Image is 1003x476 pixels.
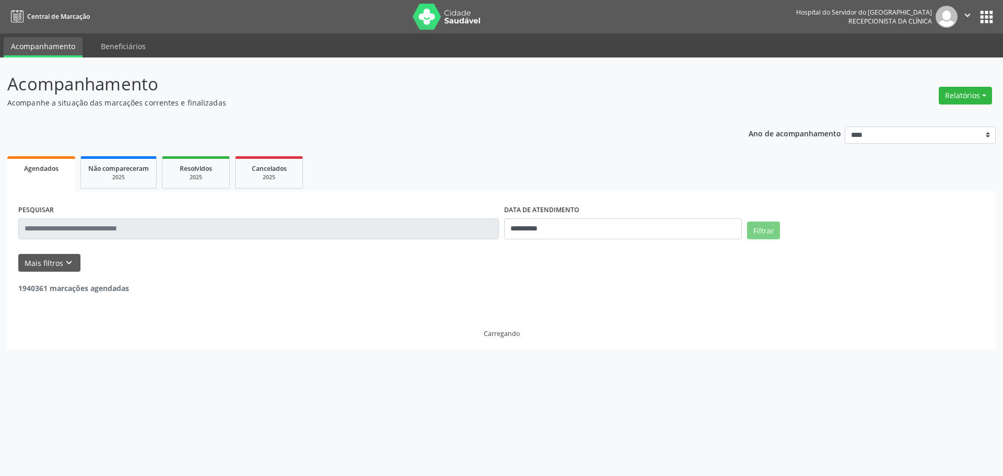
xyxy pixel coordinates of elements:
[484,329,520,338] div: Carregando
[504,202,579,218] label: DATA DE ATENDIMENTO
[7,97,699,108] p: Acompanhe a situação das marcações correntes e finalizadas
[939,87,992,105] button: Relatórios
[936,6,958,28] img: img
[7,8,90,25] a: Central de Marcação
[24,164,59,173] span: Agendados
[958,6,977,28] button: 
[170,173,222,181] div: 2025
[243,173,295,181] div: 2025
[18,202,54,218] label: PESQUISAR
[7,71,699,97] p: Acompanhamento
[252,164,287,173] span: Cancelados
[27,12,90,21] span: Central de Marcação
[88,173,149,181] div: 2025
[94,37,153,55] a: Beneficiários
[63,257,75,269] i: keyboard_arrow_down
[848,17,932,26] span: Recepcionista da clínica
[747,222,780,239] button: Filtrar
[977,8,996,26] button: apps
[749,126,841,140] p: Ano de acompanhamento
[796,8,932,17] div: Hospital do Servidor do [GEOGRAPHIC_DATA]
[180,164,212,173] span: Resolvidos
[4,37,83,57] a: Acompanhamento
[18,283,129,293] strong: 1940361 marcações agendadas
[88,164,149,173] span: Não compareceram
[962,9,973,21] i: 
[18,254,80,272] button: Mais filtroskeyboard_arrow_down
